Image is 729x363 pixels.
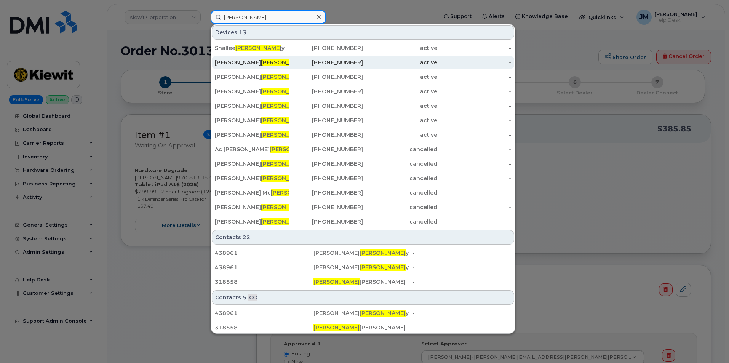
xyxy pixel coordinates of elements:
span: [PERSON_NAME] [261,175,307,182]
a: [PERSON_NAME][PERSON_NAME][PHONE_NUMBER]active- [212,56,514,69]
span: [PERSON_NAME] [261,204,307,211]
div: - [437,203,512,211]
div: - [437,88,512,95]
a: 438961[PERSON_NAME][PERSON_NAME]y- [212,306,514,320]
div: [PHONE_NUMBER] [289,174,363,182]
div: cancelled [363,203,437,211]
div: cancelled [363,146,437,153]
span: [PERSON_NAME] [261,59,307,66]
div: - [437,117,512,124]
div: - [412,278,511,286]
div: [PERSON_NAME] [313,324,412,331]
div: [PHONE_NUMBER] [289,218,363,225]
a: [PERSON_NAME][PERSON_NAME]y[PHONE_NUMBER]active- [212,70,514,84]
a: Ac [PERSON_NAME][PERSON_NAME]y Syncrude[PHONE_NUMBER]cancelled- [212,142,514,156]
iframe: Messenger Launcher [696,330,723,357]
div: [PERSON_NAME] [215,102,289,110]
div: [PERSON_NAME] [215,59,289,66]
div: [PHONE_NUMBER] [289,189,363,197]
div: - [412,249,511,257]
a: [PERSON_NAME][PERSON_NAME]y[PHONE_NUMBER]active- [212,114,514,127]
div: - [412,324,511,331]
a: Shallee[PERSON_NAME]y[PHONE_NUMBER]active- [212,41,514,55]
a: [PERSON_NAME][PERSON_NAME][PHONE_NUMBER]active- [212,99,514,113]
div: 318558 [215,324,313,331]
span: 5 [243,294,246,301]
span: [PERSON_NAME] [360,264,406,271]
div: [PHONE_NUMBER] [289,117,363,124]
span: [PERSON_NAME] [235,45,281,51]
a: [PERSON_NAME][PERSON_NAME]y[PHONE_NUMBER]active- [212,85,514,98]
div: 438961 [215,264,313,271]
span: [PERSON_NAME] [313,278,360,285]
div: [PHONE_NUMBER] [289,203,363,211]
div: - [437,160,512,168]
div: - [437,73,512,81]
div: cancelled [363,174,437,182]
span: [PERSON_NAME] [261,74,307,80]
span: [PERSON_NAME] [360,249,406,256]
a: [PERSON_NAME] Mc[PERSON_NAME]y TEMP[PHONE_NUMBER]cancelled- [212,186,514,200]
span: [PERSON_NAME] [261,160,307,167]
span: [PERSON_NAME] [271,189,317,196]
a: [PERSON_NAME][PERSON_NAME][PHONE_NUMBER]cancelled- [212,171,514,185]
div: [PERSON_NAME] y [313,309,412,317]
div: active [363,88,437,95]
div: active [363,131,437,139]
a: 438961[PERSON_NAME][PERSON_NAME]y- [212,246,514,260]
a: [PERSON_NAME][PERSON_NAME][PHONE_NUMBER]cancelled- [212,200,514,214]
a: 318558[PERSON_NAME][PERSON_NAME]- [212,321,514,334]
div: - [437,44,512,52]
a: [PERSON_NAME][PERSON_NAME]y[PHONE_NUMBER]cancelled- [212,157,514,171]
div: [PERSON_NAME] [215,174,289,182]
div: active [363,44,437,52]
span: [PERSON_NAME] [261,88,307,95]
div: - [437,146,512,153]
div: [PERSON_NAME] y [215,160,289,168]
span: [PERSON_NAME] [313,324,360,331]
div: - [412,309,511,317]
span: [PERSON_NAME] [360,310,406,317]
div: [PHONE_NUMBER] [289,131,363,139]
div: [PERSON_NAME] y [313,249,412,257]
div: [PERSON_NAME] y [215,73,289,81]
div: [PERSON_NAME] y [313,264,412,271]
span: 22 [243,233,250,241]
span: [PERSON_NAME] [261,218,307,225]
div: - [437,59,512,66]
div: - [437,174,512,182]
div: cancelled [363,160,437,168]
div: active [363,73,437,81]
div: [PERSON_NAME] [313,278,412,286]
span: [PERSON_NAME] [261,131,307,138]
a: 318558[PERSON_NAME][PERSON_NAME]- [212,275,514,289]
div: [PHONE_NUMBER] [289,59,363,66]
div: 438961 [215,309,313,317]
div: Contacts [212,290,514,305]
div: [PHONE_NUMBER] [289,102,363,110]
span: [PERSON_NAME] [261,102,307,109]
div: [PHONE_NUMBER] [289,160,363,168]
div: [PERSON_NAME] y [215,117,289,124]
span: 13 [239,29,246,36]
a: [PERSON_NAME][PERSON_NAME]y[PHONE_NUMBER]active- [212,128,514,142]
a: [PERSON_NAME][PERSON_NAME]y[PHONE_NUMBER]cancelled- [212,215,514,229]
div: Devices [212,25,514,40]
a: 438961[PERSON_NAME][PERSON_NAME]y- [212,261,514,274]
span: [PERSON_NAME] [270,146,316,153]
div: cancelled [363,218,437,225]
div: 438961 [215,249,313,257]
div: cancelled [363,189,437,197]
div: active [363,59,437,66]
div: active [363,117,437,124]
div: [PHONE_NUMBER] [289,88,363,95]
div: - [412,264,511,271]
div: [PHONE_NUMBER] [289,146,363,153]
span: [PERSON_NAME] [261,117,307,124]
div: Contacts [212,230,514,245]
div: [PERSON_NAME] y [215,218,289,225]
div: - [437,131,512,139]
div: 318558 [215,278,313,286]
div: - [437,102,512,110]
div: - [437,218,512,225]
